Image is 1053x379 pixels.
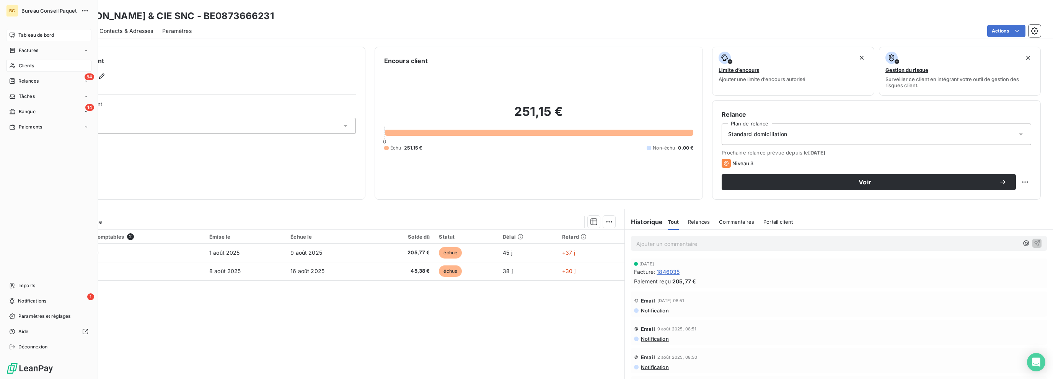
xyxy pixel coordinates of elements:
[18,328,29,335] span: Aide
[439,265,462,277] span: échue
[377,234,430,240] div: Solde dû
[390,145,401,151] span: Échu
[67,9,274,23] h3: [PERSON_NAME] & CIE SNC - BE0873666231
[885,76,1034,88] span: Surveiller ce client en intégrant votre outil de gestion des risques client.
[18,298,46,304] span: Notifications
[290,234,367,240] div: Échue le
[722,110,1031,119] h6: Relance
[719,76,805,82] span: Ajouter une limite d’encours autorisé
[722,150,1031,156] span: Prochaine relance prévue depuis le
[87,293,94,300] span: 1
[987,25,1025,37] button: Actions
[377,249,430,257] span: 205,77 €
[503,234,553,240] div: Délai
[439,234,494,240] div: Statut
[639,262,654,266] span: [DATE]
[21,8,77,14] span: Bureau Conseil Paquet
[209,249,240,256] span: 1 août 2025
[562,249,575,256] span: +37 j
[722,174,1016,190] button: Voir
[641,354,655,360] span: Email
[712,47,874,96] button: Limite d’encoursAjouter une limite d’encours autorisé
[290,268,324,274] span: 16 août 2025
[85,104,94,111] span: 14
[19,62,34,69] span: Clients
[719,67,759,73] span: Limite d’encours
[731,179,999,185] span: Voir
[1027,353,1045,371] div: Open Intercom Messenger
[641,326,655,332] span: Email
[732,160,753,166] span: Niveau 3
[209,234,281,240] div: Émise le
[383,138,386,145] span: 0
[384,104,694,127] h2: 251,15 €
[719,219,754,225] span: Commentaires
[18,78,39,85] span: Relances
[640,364,669,370] span: Notification
[640,336,669,342] span: Notification
[688,219,710,225] span: Relances
[76,233,200,240] div: Pièces comptables
[657,268,680,276] span: 1846035
[657,298,685,303] span: [DATE] 08:51
[19,93,35,100] span: Tâches
[18,32,54,39] span: Tableau de bord
[885,67,928,73] span: Gestion du risque
[209,268,241,274] span: 8 août 2025
[808,150,825,156] span: [DATE]
[6,325,91,338] a: Aide
[19,124,42,130] span: Paiements
[290,249,322,256] span: 9 août 2025
[678,145,693,151] span: 0,00 €
[46,56,356,65] h6: Informations client
[653,145,675,151] span: Non-échu
[6,5,18,17] div: BC
[634,277,671,285] span: Paiement reçu
[384,56,428,65] h6: Encours client
[377,267,430,275] span: 45,38 €
[641,298,655,304] span: Email
[657,327,697,331] span: 9 août 2025, 08:51
[18,282,35,289] span: Imports
[562,268,575,274] span: +30 j
[879,47,1041,96] button: Gestion du risqueSurveiller ce client en intégrant votre outil de gestion des risques client.
[19,47,38,54] span: Factures
[404,145,422,151] span: 251,15 €
[18,343,48,350] span: Déconnexion
[162,27,192,35] span: Paramètres
[503,249,512,256] span: 45 j
[763,219,793,225] span: Portail client
[99,27,153,35] span: Contacts & Adresses
[634,268,655,276] span: Facture :
[728,130,787,138] span: Standard domiciliation
[668,219,679,225] span: Tout
[625,217,663,226] h6: Historique
[657,355,698,359] span: 2 août 2025, 08:50
[6,362,54,374] img: Logo LeanPay
[127,233,134,240] span: 2
[18,313,70,320] span: Paramètres et réglages
[62,101,356,112] span: Propriétés Client
[19,108,36,115] span: Banque
[640,307,669,314] span: Notification
[672,277,696,285] span: 205,77 €
[503,268,513,274] span: 38 j
[562,234,620,240] div: Retard
[439,247,462,259] span: échue
[85,73,94,80] span: 54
